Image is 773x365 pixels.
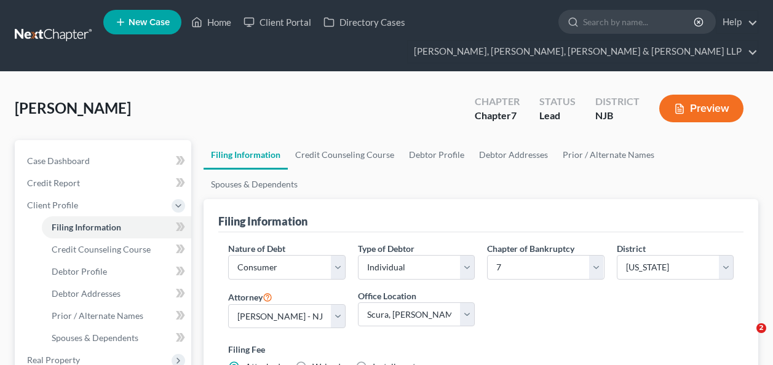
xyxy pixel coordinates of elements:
label: Chapter of Bankruptcy [487,242,574,255]
label: Attorney [228,289,272,304]
span: Debtor Profile [52,266,107,277]
div: Chapter [475,109,520,123]
label: Filing Fee [228,343,734,356]
a: Prior / Alternate Names [555,140,662,170]
span: New Case [129,18,170,27]
input: Search by name... [583,10,696,33]
div: Chapter [475,95,520,109]
label: Type of Debtor [358,242,414,255]
label: District [617,242,646,255]
a: Filing Information [204,140,288,170]
a: Client Portal [237,11,317,33]
a: Credit Counseling Course [288,140,402,170]
a: Help [716,11,758,33]
div: District [595,95,640,109]
a: Directory Cases [317,11,411,33]
button: Preview [659,95,743,122]
span: Credit Report [27,178,80,188]
a: Spouses & Dependents [204,170,305,199]
span: Filing Information [52,222,121,232]
span: 7 [511,109,517,121]
a: Credit Counseling Course [42,238,191,261]
label: Office Location [358,289,416,302]
span: Credit Counseling Course [52,244,151,254]
span: Debtor Addresses [52,288,121,299]
a: Credit Report [17,172,191,194]
span: [PERSON_NAME] [15,99,131,117]
div: Filing Information [218,214,307,229]
a: [PERSON_NAME], [PERSON_NAME], [PERSON_NAME] & [PERSON_NAME] LLP [408,41,758,63]
a: Home [185,11,237,33]
div: Lead [539,109,576,123]
a: Debtor Addresses [472,140,555,170]
a: Debtor Profile [42,261,191,283]
a: Filing Information [42,216,191,238]
span: Prior / Alternate Names [52,310,143,321]
span: Spouses & Dependents [52,332,138,343]
span: Client Profile [27,200,78,210]
a: Spouses & Dependents [42,327,191,349]
span: 2 [756,323,766,333]
a: Debtor Profile [402,140,472,170]
a: Prior / Alternate Names [42,305,191,327]
a: Case Dashboard [17,150,191,172]
span: Case Dashboard [27,155,90,166]
iframe: Intercom live chat [731,323,761,353]
label: Nature of Debt [228,242,285,255]
div: NJB [595,109,640,123]
div: Status [539,95,576,109]
span: Real Property [27,355,80,365]
a: Debtor Addresses [42,283,191,305]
